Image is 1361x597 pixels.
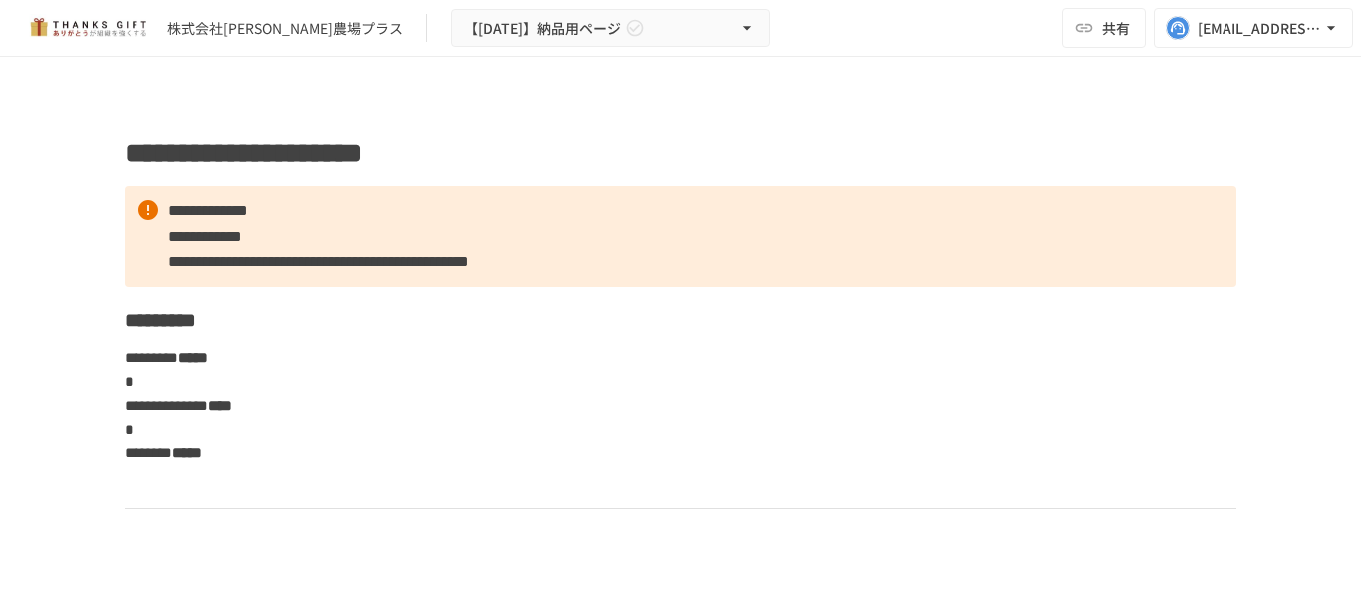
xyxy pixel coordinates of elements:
button: 【[DATE]】納品用ページ [451,9,770,48]
div: 株式会社[PERSON_NAME]農場プラス [167,18,403,39]
div: [EMAIL_ADDRESS][DOMAIN_NAME] [1198,16,1321,41]
img: mMP1OxWUAhQbsRWCurg7vIHe5HqDpP7qZo7fRoNLXQh [24,12,151,44]
span: 共有 [1102,17,1130,39]
button: [EMAIL_ADDRESS][DOMAIN_NAME] [1154,8,1353,48]
span: 【[DATE]】納品用ページ [464,16,621,41]
button: 共有 [1062,8,1146,48]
